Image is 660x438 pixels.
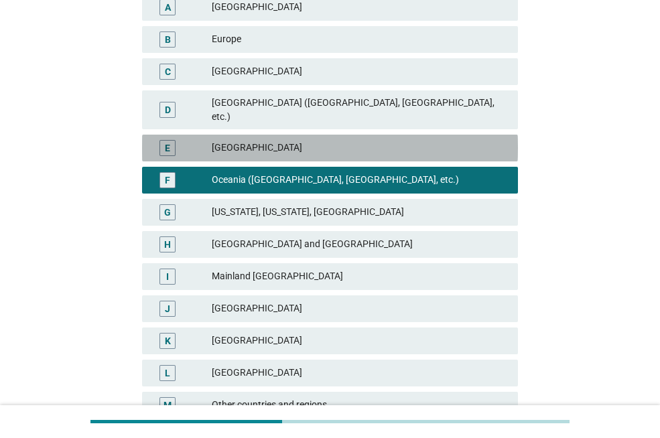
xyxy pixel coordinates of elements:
[165,32,171,46] div: B
[212,96,507,124] div: [GEOGRAPHIC_DATA] ([GEOGRAPHIC_DATA], [GEOGRAPHIC_DATA], etc.)
[165,301,170,315] div: J
[165,334,171,348] div: K
[165,102,171,117] div: D
[165,141,170,155] div: E
[165,64,171,78] div: C
[212,31,507,48] div: Europe
[212,236,507,252] div: [GEOGRAPHIC_DATA] and [GEOGRAPHIC_DATA]
[164,237,171,251] div: H
[166,269,169,283] div: I
[212,64,507,80] div: [GEOGRAPHIC_DATA]
[212,333,507,349] div: [GEOGRAPHIC_DATA]
[212,172,507,188] div: Oceania ([GEOGRAPHIC_DATA], [GEOGRAPHIC_DATA], etc.)
[165,173,170,187] div: F
[165,366,170,380] div: L
[212,140,507,156] div: [GEOGRAPHIC_DATA]
[212,301,507,317] div: [GEOGRAPHIC_DATA]
[212,397,507,413] div: Other countries and regions
[163,398,172,412] div: M
[212,269,507,285] div: Mainland [GEOGRAPHIC_DATA]
[212,204,507,220] div: [US_STATE], [US_STATE], [GEOGRAPHIC_DATA]
[164,205,171,219] div: G
[212,365,507,381] div: [GEOGRAPHIC_DATA]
